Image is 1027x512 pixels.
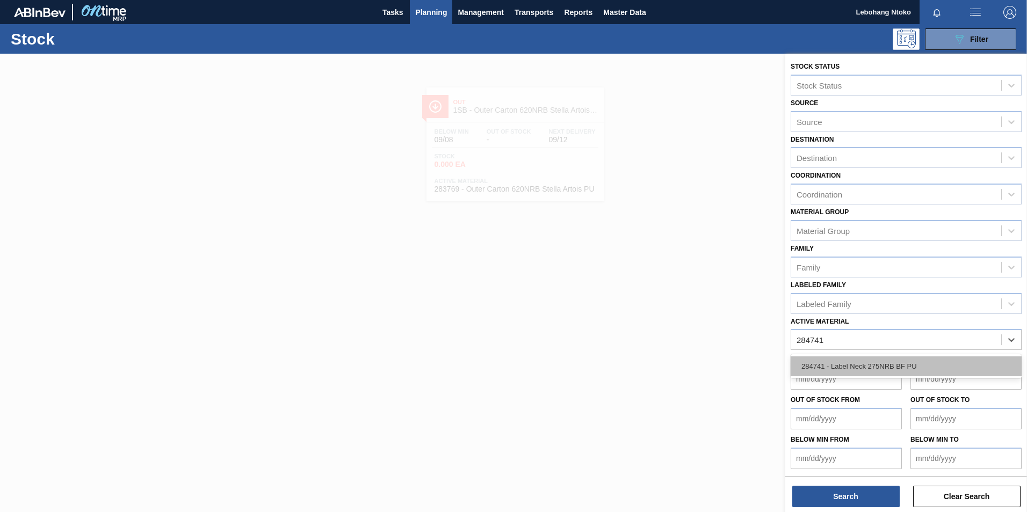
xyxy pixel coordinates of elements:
[791,136,834,143] label: Destination
[797,226,850,235] div: Material Group
[797,81,842,90] div: Stock Status
[458,6,504,19] span: Management
[797,299,851,308] div: Labeled Family
[791,368,902,390] input: mm/dd/yyyy
[893,28,920,50] div: Programming: no user selected
[910,448,1022,469] input: mm/dd/yyyy
[791,172,841,179] label: Coordination
[970,35,988,43] span: Filter
[791,63,840,70] label: Stock Status
[791,245,814,252] label: Family
[515,6,553,19] span: Transports
[791,396,860,404] label: Out of Stock from
[791,318,849,325] label: Active Material
[791,208,849,216] label: Material Group
[381,6,404,19] span: Tasks
[791,408,902,429] input: mm/dd/yyyy
[797,262,820,272] div: Family
[791,99,818,107] label: Source
[415,6,447,19] span: Planning
[1003,6,1016,19] img: Logout
[797,190,842,199] div: Coordination
[791,448,902,469] input: mm/dd/yyyy
[910,396,970,404] label: Out of Stock to
[969,6,982,19] img: userActions
[797,117,822,126] div: Source
[910,408,1022,429] input: mm/dd/yyyy
[910,368,1022,390] input: mm/dd/yyyy
[603,6,646,19] span: Master Data
[910,436,959,443] label: Below Min to
[920,5,954,20] button: Notifications
[791,436,849,443] label: Below Min from
[797,153,837,163] div: Destination
[11,33,171,45] h1: Stock
[564,6,592,19] span: Reports
[14,8,66,17] img: TNhmsLtSVTkK8tSr43FrP2fwEKptu5GPRR3wAAAABJRU5ErkJggg==
[791,356,1022,376] div: 284741 - Label Neck 275NRB BF PU
[925,28,1016,50] button: Filter
[791,281,846,289] label: Labeled Family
